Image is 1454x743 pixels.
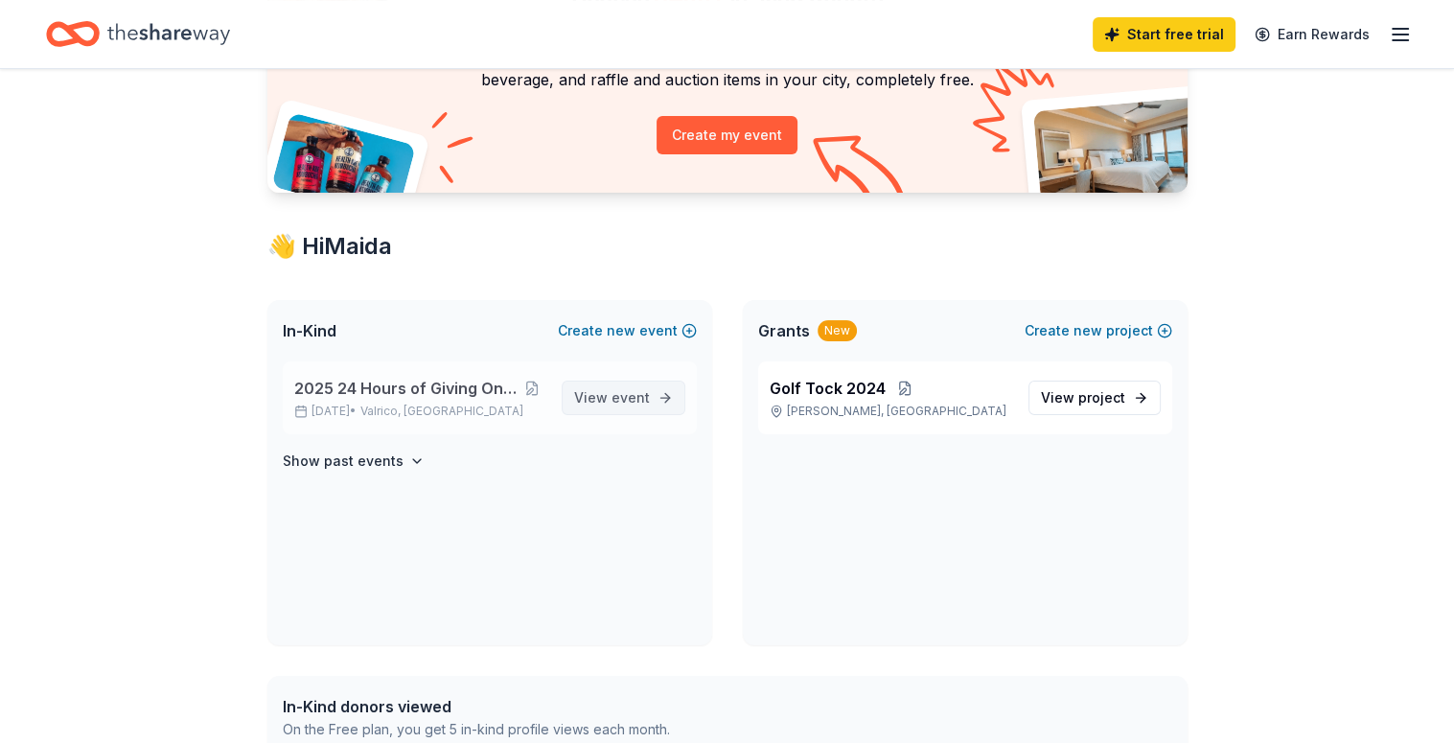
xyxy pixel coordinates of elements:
img: Curvy arrow [813,135,909,207]
a: Home [46,12,230,57]
button: Createnewproject [1025,319,1172,342]
button: Createnewevent [558,319,697,342]
a: Start free trial [1093,17,1235,52]
span: Valrico, [GEOGRAPHIC_DATA] [360,404,523,419]
span: Golf Tock 2024 [770,377,886,400]
span: event [612,389,650,406]
p: [PERSON_NAME], [GEOGRAPHIC_DATA] [770,404,1013,419]
span: project [1078,389,1125,406]
div: In-Kind donors viewed [283,695,670,718]
a: Earn Rewards [1243,17,1381,52]
span: View [574,386,650,409]
span: Grants [758,319,810,342]
a: View project [1028,381,1161,415]
div: New [818,320,857,341]
a: View event [562,381,685,415]
button: Show past events [283,450,425,473]
h4: Show past events [283,450,404,473]
div: On the Free plan, you get 5 in-kind profile views each month. [283,718,670,741]
p: [DATE] • [294,404,546,419]
span: In-Kind [283,319,336,342]
span: new [607,319,635,342]
button: Create my event [657,116,797,154]
div: 👋 Hi Maida [267,231,1188,262]
span: 2025 24 Hours of Giving Online Auction [294,377,518,400]
span: View [1041,386,1125,409]
span: new [1073,319,1102,342]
